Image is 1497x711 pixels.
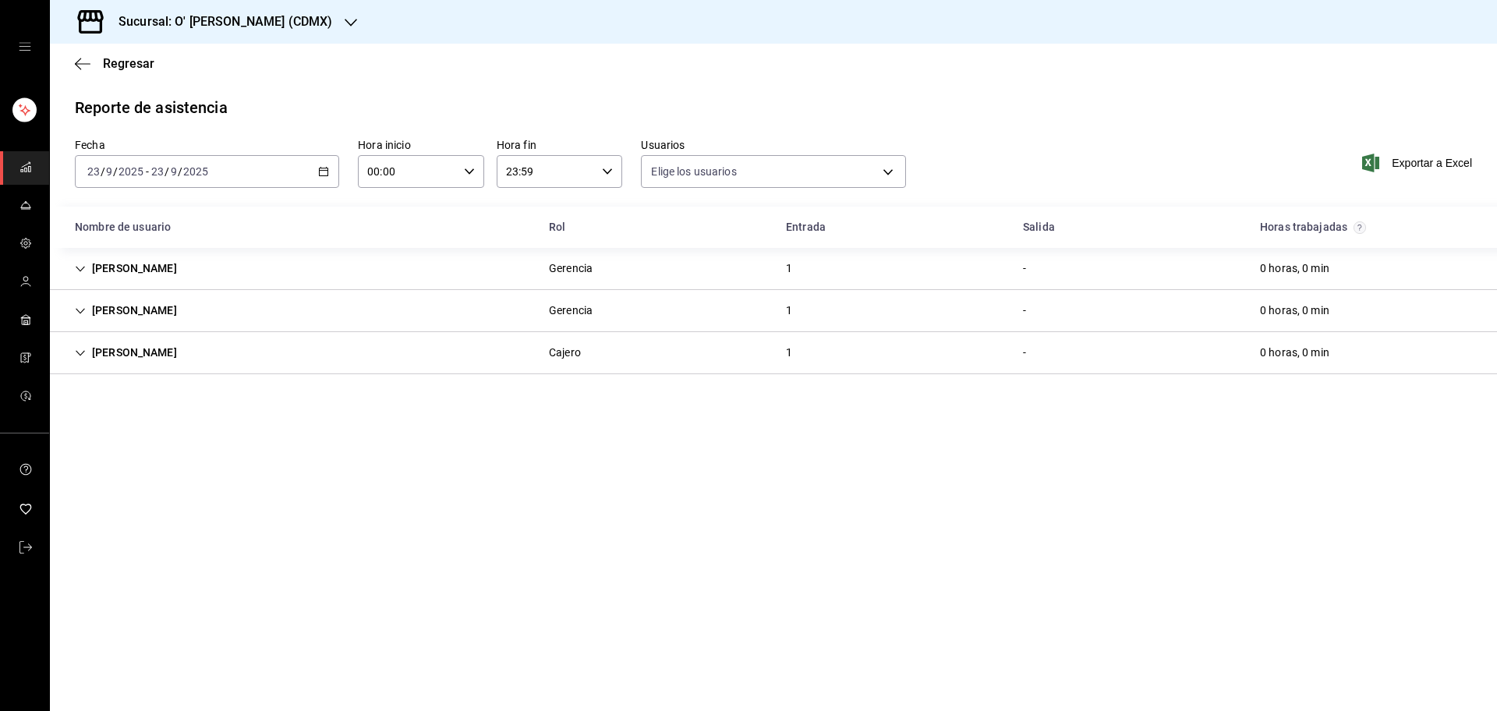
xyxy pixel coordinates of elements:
[549,302,593,319] div: Gerencia
[62,213,536,242] div: HeadCell
[165,165,169,178] span: /
[1247,296,1342,325] div: Cell
[150,165,165,178] input: --
[118,165,144,178] input: ----
[50,332,1497,374] div: Row
[1010,254,1039,283] div: Cell
[536,338,593,367] div: Cell
[773,338,805,367] div: Cell
[75,96,228,119] div: Reporte de asistencia
[1010,338,1039,367] div: Cell
[497,140,623,150] label: Hora fin
[773,254,805,283] div: Cell
[1247,213,1485,242] div: HeadCell
[536,296,605,325] div: Cell
[87,165,101,178] input: --
[1365,154,1472,172] button: Exportar a Excel
[773,296,805,325] div: Cell
[1010,213,1247,242] div: HeadCell
[101,165,105,178] span: /
[105,165,113,178] input: --
[549,345,581,361] div: Cajero
[1010,296,1039,325] div: Cell
[62,254,189,283] div: Cell
[651,164,736,179] span: Elige los usuarios
[536,213,773,242] div: HeadCell
[75,56,154,71] button: Regresar
[50,207,1497,374] div: Container
[103,56,154,71] span: Regresar
[641,140,905,150] label: Usuarios
[106,12,332,31] h3: Sucursal: O' [PERSON_NAME] (CDMX)
[75,140,339,150] label: Fecha
[536,254,605,283] div: Cell
[773,213,1010,242] div: HeadCell
[358,140,484,150] label: Hora inicio
[1247,254,1342,283] div: Cell
[19,41,31,53] button: open drawer
[178,165,182,178] span: /
[113,165,118,178] span: /
[170,165,178,178] input: --
[50,290,1497,332] div: Row
[182,165,209,178] input: ----
[146,165,149,178] span: -
[1354,221,1366,234] svg: El total de horas trabajadas por usuario es el resultado de la suma redondeada del registro de ho...
[1247,338,1342,367] div: Cell
[549,260,593,277] div: Gerencia
[50,248,1497,290] div: Row
[62,296,189,325] div: Cell
[62,338,189,367] div: Cell
[50,207,1497,248] div: Head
